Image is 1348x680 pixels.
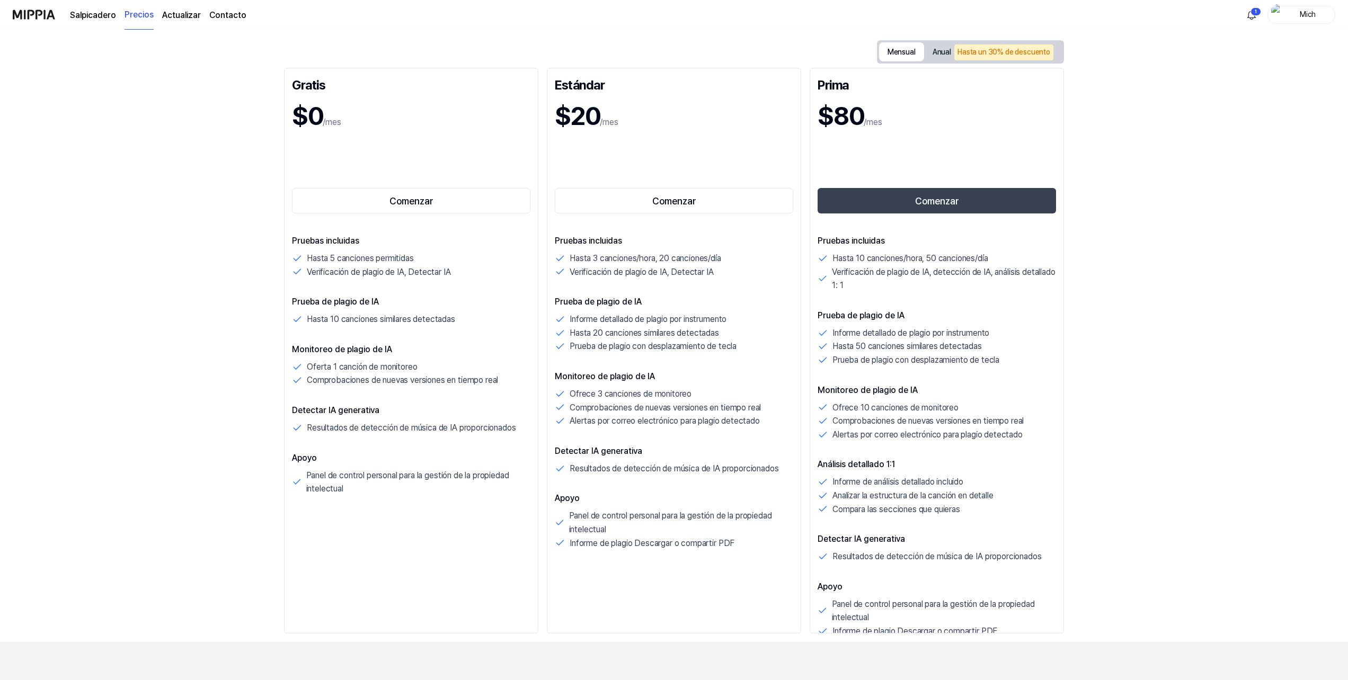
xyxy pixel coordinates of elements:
button: Mensual [879,42,924,61]
p: Verificación de plagio de IA, Detectar IA [307,265,450,279]
p: Monitoreo de plagio de IA [292,343,530,356]
p: Verificación de plagio de IA, detección de IA, análisis detallado 1: 1 [832,265,1056,292]
p: /mes [864,116,882,129]
p: Apoyo [555,492,793,505]
p: Monitoreo de plagio de IA [555,370,793,383]
p: Panel de control personal para la gestión de la propiedad intelectual [569,509,793,536]
div: Mich [1287,8,1328,20]
p: Hasta 3 canciones/hora, 20 canciones/día [570,252,721,265]
font: Anual [933,46,951,59]
a: Contacto [209,9,246,22]
h1: $20 [555,97,600,135]
p: Verificación de plagio de IA, Detectar IA [570,265,713,279]
p: Comprobaciones de nuevas versiones en tiempo real [832,414,1024,428]
p: Prueba de plagio con desplazamiento de tecla [570,339,737,353]
p: Informe de plagio Descargar o compartir PDF [832,624,997,638]
p: Prueba de plagio de IA [818,309,1056,322]
p: Pruebas incluidas [292,235,530,247]
button: 알림1 [1243,6,1260,23]
p: Comprobaciones de nuevas versiones en tiempo real [307,373,498,387]
a: Precios [125,1,154,30]
p: Prueba de plagio con desplazamiento de tecla [832,353,999,367]
p: Panel de control personal para la gestión de la propiedad intelectual [832,597,1056,624]
p: Resultados de detección de música de IA proporcionados [570,462,778,476]
p: Apoyo [292,452,530,464]
p: Alertas por correo electrónico para plagio detectado [570,414,760,428]
img: perfil [1271,4,1284,25]
p: Ofrece 10 canciones de monitoreo [832,401,959,415]
p: Detectar IA generativa [292,404,530,417]
a: Salpicadero [70,9,116,22]
a: Comenzar [292,186,530,216]
p: Hasta 10 canciones similares detectadas [307,312,455,326]
p: Hasta 5 canciones permitidas [307,252,414,265]
a: Comenzar [818,186,1056,216]
p: Monitoreo de plagio de IA [818,384,1056,397]
a: Comenzar [555,186,793,216]
p: Prueba de plagio de IA [555,296,793,308]
p: Informe de plagio Descargar o compartir PDF [570,536,734,550]
div: Hasta un 30% de descuento [954,44,1053,60]
p: Panel de control personal para la gestión de la propiedad intelectual [306,469,530,496]
p: Análisis detallado 1:1 [818,458,1056,471]
button: perfilMich [1267,6,1335,24]
h1: $0 [292,97,323,135]
p: Pruebas incluidas [555,235,793,247]
p: Analizar la estructura de la canción en detalle [832,489,993,503]
p: Resultados de detección de música de IA proporcionados [832,550,1041,563]
div: Estándar [555,76,793,93]
button: Comenzar [555,188,793,213]
p: Compara las secciones que quieras [832,503,960,516]
a: Actualizar [162,9,201,22]
p: Apoyo [818,580,1056,593]
div: 1 [1251,7,1261,16]
div: Prima [818,76,1056,93]
p: Informe detallado de plagio por instrumento [570,312,726,326]
p: Alertas por correo electrónico para plagio detectado [832,428,1023,442]
h1: $80 [818,97,864,135]
p: Hasta 20 canciones similares detectadas [570,326,719,340]
div: Gratis [292,76,530,93]
p: Resultados de detección de música de IA proporcionados [307,421,516,435]
p: Comprobaciones de nuevas versiones en tiempo real [570,401,761,415]
p: Hasta 10 canciones/hora, 50 canciones/día [832,252,988,265]
p: Pruebas incluidas [818,235,1056,247]
button: Comenzar [292,188,530,213]
p: Informe detallado de plagio por instrumento [832,326,989,340]
p: Hasta 50 canciones similares detectadas [832,339,982,353]
img: 알림 [1245,8,1258,21]
p: Informe de análisis detallado incluido [832,475,963,489]
p: Ofrece 3 canciones de monitoreo [570,387,691,401]
p: Oferta 1 canción de monitoreo [307,360,417,374]
p: /mes [600,116,618,129]
p: Detectar IA generativa [818,533,1056,545]
button: Comenzar [818,188,1056,213]
p: Detectar IA generativa [555,445,793,458]
p: Prueba de plagio de IA [292,296,530,308]
p: /mes [323,116,341,129]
